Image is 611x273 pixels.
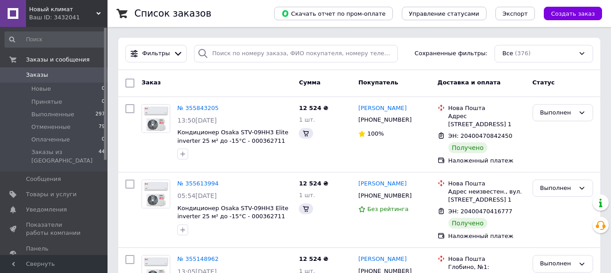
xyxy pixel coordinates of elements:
[358,104,407,113] a: [PERSON_NAME]
[177,205,288,220] a: Кондиционер Osaka STV-09HH3 Elite inverter 25 м² до -15°C - 000362711
[142,79,161,86] span: Заказ
[448,142,487,153] div: Получено
[31,98,62,106] span: Принятые
[177,129,288,144] a: Кондиционер Osaka STV-09HH3 Elite inverter 25 м² до -15°C - 000362711
[448,104,525,112] div: Нова Пошта
[177,117,217,124] span: 13:50[DATE]
[533,79,555,86] span: Статус
[31,123,70,131] span: Отмененные
[551,10,595,17] span: Создать заказ
[26,206,67,214] span: Уведомления
[358,180,407,188] a: [PERSON_NAME]
[367,206,409,212] span: Без рейтинга
[177,105,219,111] a: № 355843205
[299,180,328,187] span: 12 524 ₴
[134,8,211,19] h1: Список заказов
[357,190,413,202] div: [PHONE_NUMBER]
[26,71,48,79] span: Заказы
[177,192,217,199] span: 05:54[DATE]
[299,116,315,123] span: 1 шт.
[544,7,602,20] button: Создать заказ
[31,136,70,144] span: Оплаченные
[194,45,398,62] input: Поиск по номеру заказа, ФИО покупателя, номеру телефона, Email, номеру накладной
[495,7,535,20] button: Экспорт
[281,9,386,18] span: Скачать отчет по пром-оплате
[299,255,328,262] span: 12 524 ₴
[540,108,575,118] div: Выполнен
[503,10,528,17] span: Экспорт
[142,180,170,208] a: Фото товару
[177,255,219,262] a: № 355148962
[357,114,413,126] div: [PHONE_NUMBER]
[26,190,77,198] span: Товары и услуги
[142,104,170,133] a: Фото товару
[540,259,575,269] div: Выполнен
[438,79,501,86] span: Доставка и оплата
[95,110,105,119] span: 297
[367,130,384,137] span: 100%
[358,79,398,86] span: Покупатель
[26,221,83,237] span: Показатели работы компании
[515,50,531,57] span: (376)
[448,157,525,165] div: Наложенный платеж
[29,5,96,13] span: Новый климат
[502,49,513,58] span: Все
[299,192,315,198] span: 1 шт.
[31,110,74,119] span: Выполненные
[448,132,512,139] span: ЭН: 20400470842450
[299,105,328,111] span: 12 524 ₴
[31,148,99,164] span: Заказы из [GEOGRAPHIC_DATA]
[540,184,575,193] div: Выполнен
[358,255,407,264] a: [PERSON_NAME]
[448,255,525,263] div: Нова Пошта
[177,180,219,187] a: № 355613994
[142,49,170,58] span: Фильтры
[448,112,525,128] div: Адрес [STREET_ADDRESS] 1
[99,148,105,164] span: 44
[448,188,525,204] div: Адрес неизвестен., вул. [STREET_ADDRESS] 1
[299,79,320,86] span: Сумма
[535,10,602,17] a: Создать заказ
[102,98,105,106] span: 0
[448,208,512,215] span: ЭН: 20400470416777
[102,85,105,93] span: 0
[31,85,51,93] span: Новые
[409,10,479,17] span: Управление статусами
[448,232,525,240] div: Наложенный платеж
[274,7,393,20] button: Скачать отчет по пром-оплате
[415,49,488,58] span: Сохраненные фильтры:
[26,245,83,261] span: Панель управления
[402,7,486,20] button: Управление статусами
[29,13,108,22] div: Ваш ID: 3432041
[26,175,61,183] span: Сообщения
[448,218,487,229] div: Получено
[99,123,105,131] span: 79
[102,136,105,144] span: 0
[142,180,170,208] img: Фото товару
[448,180,525,188] div: Нова Пошта
[4,31,106,48] input: Поиск
[142,105,170,132] img: Фото товару
[26,56,90,64] span: Заказы и сообщения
